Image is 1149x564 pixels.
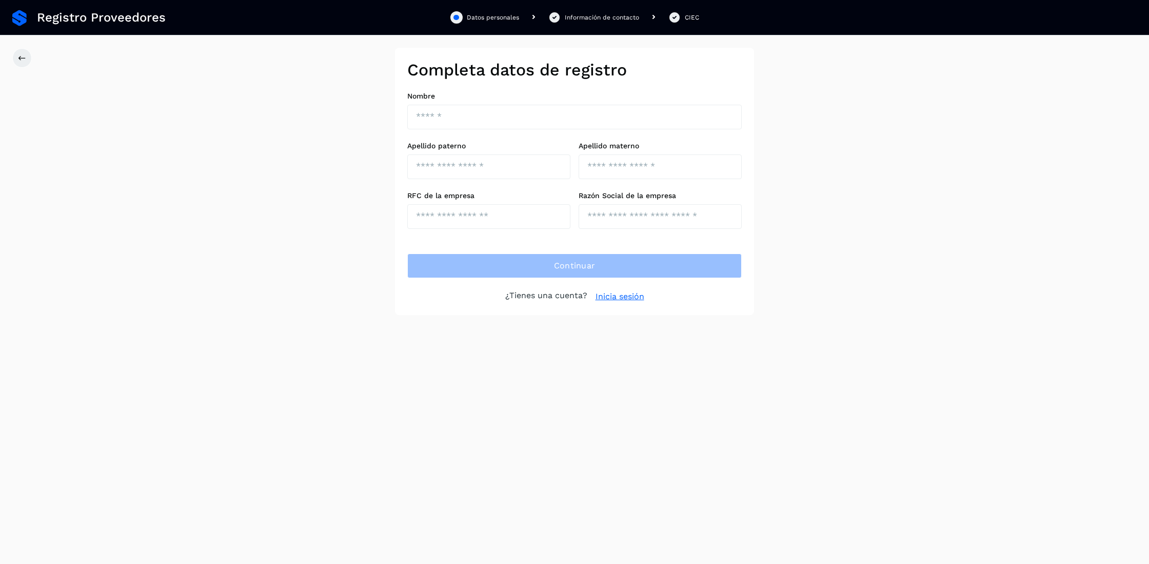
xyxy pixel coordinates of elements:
h2: Completa datos de registro [407,60,742,80]
label: Nombre [407,92,742,101]
button: Continuar [407,254,742,278]
span: Registro Proveedores [37,10,166,25]
a: Inicia sesión [596,290,644,303]
p: ¿Tienes una cuenta? [505,290,587,303]
label: Apellido paterno [407,142,570,150]
label: Razón Social de la empresa [579,191,742,200]
div: Información de contacto [565,13,639,22]
label: RFC de la empresa [407,191,570,200]
span: Continuar [554,260,596,271]
label: Apellido materno [579,142,742,150]
div: Datos personales [467,13,519,22]
div: CIEC [685,13,699,22]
